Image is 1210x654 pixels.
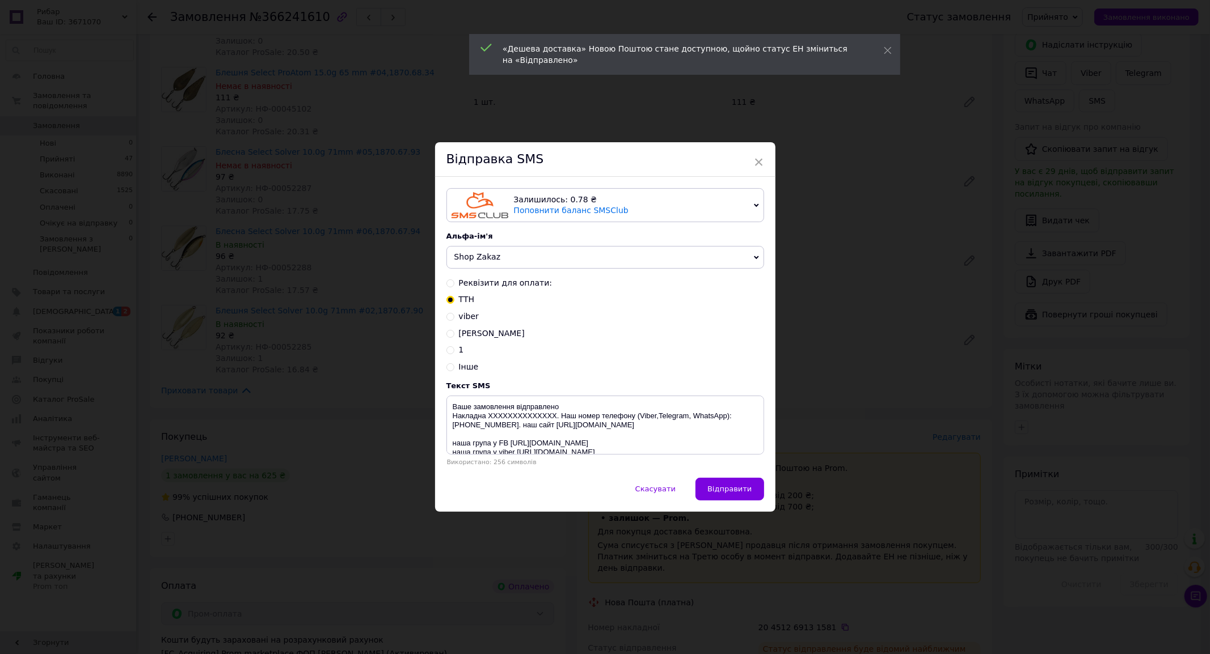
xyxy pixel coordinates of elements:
span: viber [459,312,479,321]
span: × [754,152,764,172]
div: Відправка SMS [435,142,775,177]
div: Текст SMS [446,381,764,390]
span: Скасувати [635,485,676,493]
span: Відправити [707,485,752,493]
div: Використано: 256 символів [446,458,764,466]
button: Відправити [695,478,764,500]
a: Поповнити баланс SMSClub [514,206,629,215]
span: Shop Zakaz [454,252,501,261]
div: Залишилось: 0.78 ₴ [514,194,749,206]
textarea: Ваше замовлення відправлено Накладна XXXXXXXXXXXXXX. Наш номер телефону (Viber,Telegram, WhatsApp... [446,396,764,455]
div: «Дешева доставка» Новою Поштою стане доступною, щойно статус ЕН зміниться на «Відправлено» [503,43,855,66]
button: Скасувати [623,478,688,500]
span: ТТН [459,295,475,304]
span: Інше [459,362,479,371]
span: [PERSON_NAME] [459,329,525,338]
span: Реквізити для оплати: [459,278,553,287]
span: 1 [459,345,464,354]
span: Альфа-ім'я [446,232,493,240]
